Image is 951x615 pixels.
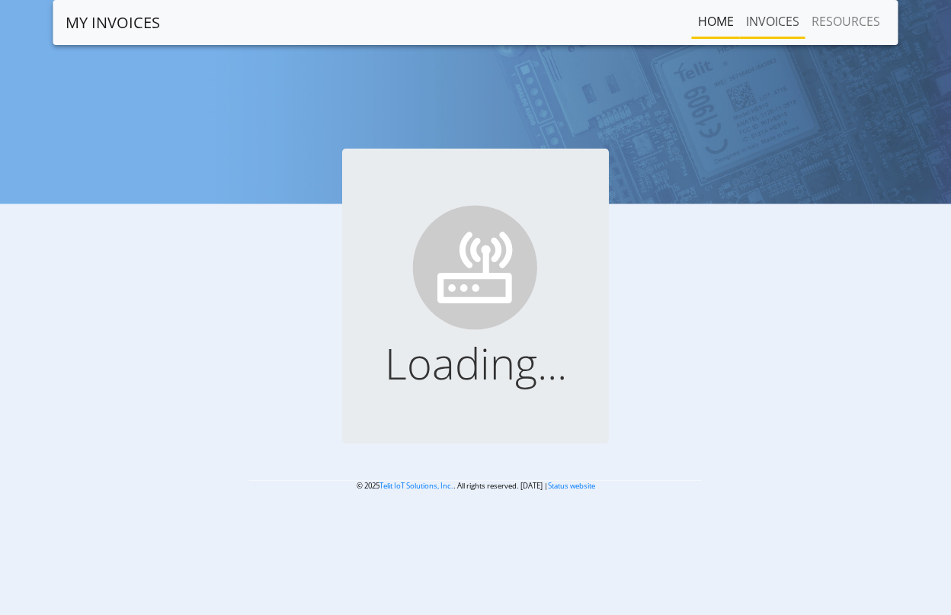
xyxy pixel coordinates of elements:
[379,481,453,491] a: Telit IoT Solutions, Inc.
[692,6,740,37] a: Home
[249,480,702,492] p: © 2025 . All rights reserved. [DATE] |
[548,481,595,491] a: Status website
[66,8,160,38] a: MY INVOICES
[805,6,886,37] a: RESOURCES
[367,338,584,389] h1: Loading...
[740,6,805,37] a: INVOICES
[405,197,546,338] img: ...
